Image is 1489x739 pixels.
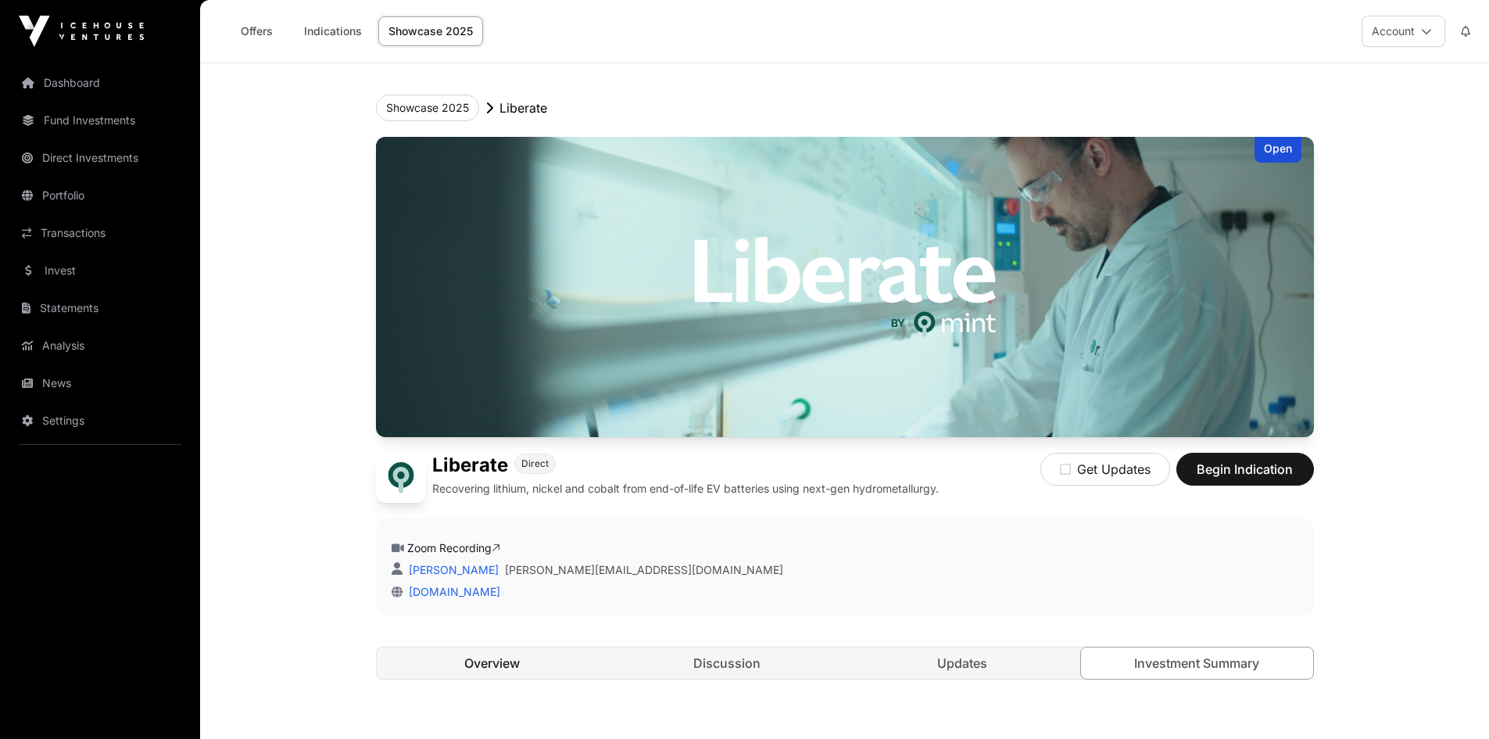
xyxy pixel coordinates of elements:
[13,178,188,213] a: Portfolio
[1176,453,1314,486] button: Begin Indication
[13,291,188,325] a: Statements
[13,141,188,175] a: Direct Investments
[376,453,426,503] img: Liberate
[13,404,188,438] a: Settings
[13,253,188,288] a: Invest
[1196,460,1294,479] span: Begin Indication
[1080,647,1314,680] a: Investment Summary
[13,366,188,400] a: News
[19,16,144,47] img: Icehouse Ventures Logo
[1362,16,1445,47] button: Account
[611,648,843,679] a: Discussion
[294,16,372,46] a: Indications
[377,648,1313,679] nav: Tabs
[376,95,479,121] button: Showcase 2025
[407,541,500,554] a: Zoom Recording
[432,481,939,497] p: Recovering lithium, nickel and cobalt from end-of-life EV batteries using next-gen hydrometallurgy.
[847,648,1079,679] a: Updates
[1255,137,1301,163] div: Open
[376,137,1314,437] img: Liberate
[406,563,499,576] a: [PERSON_NAME]
[499,99,547,117] p: Liberate
[377,648,609,679] a: Overview
[1411,664,1489,739] iframe: Chat Widget
[521,457,549,470] span: Direct
[403,585,500,598] a: [DOMAIN_NAME]
[13,103,188,138] a: Fund Investments
[1040,453,1170,486] button: Get Updates
[505,562,783,578] a: [PERSON_NAME][EMAIL_ADDRESS][DOMAIN_NAME]
[13,66,188,100] a: Dashboard
[225,16,288,46] a: Offers
[13,328,188,363] a: Analysis
[13,216,188,250] a: Transactions
[1176,468,1314,484] a: Begin Indication
[378,16,483,46] a: Showcase 2025
[432,453,508,478] h1: Liberate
